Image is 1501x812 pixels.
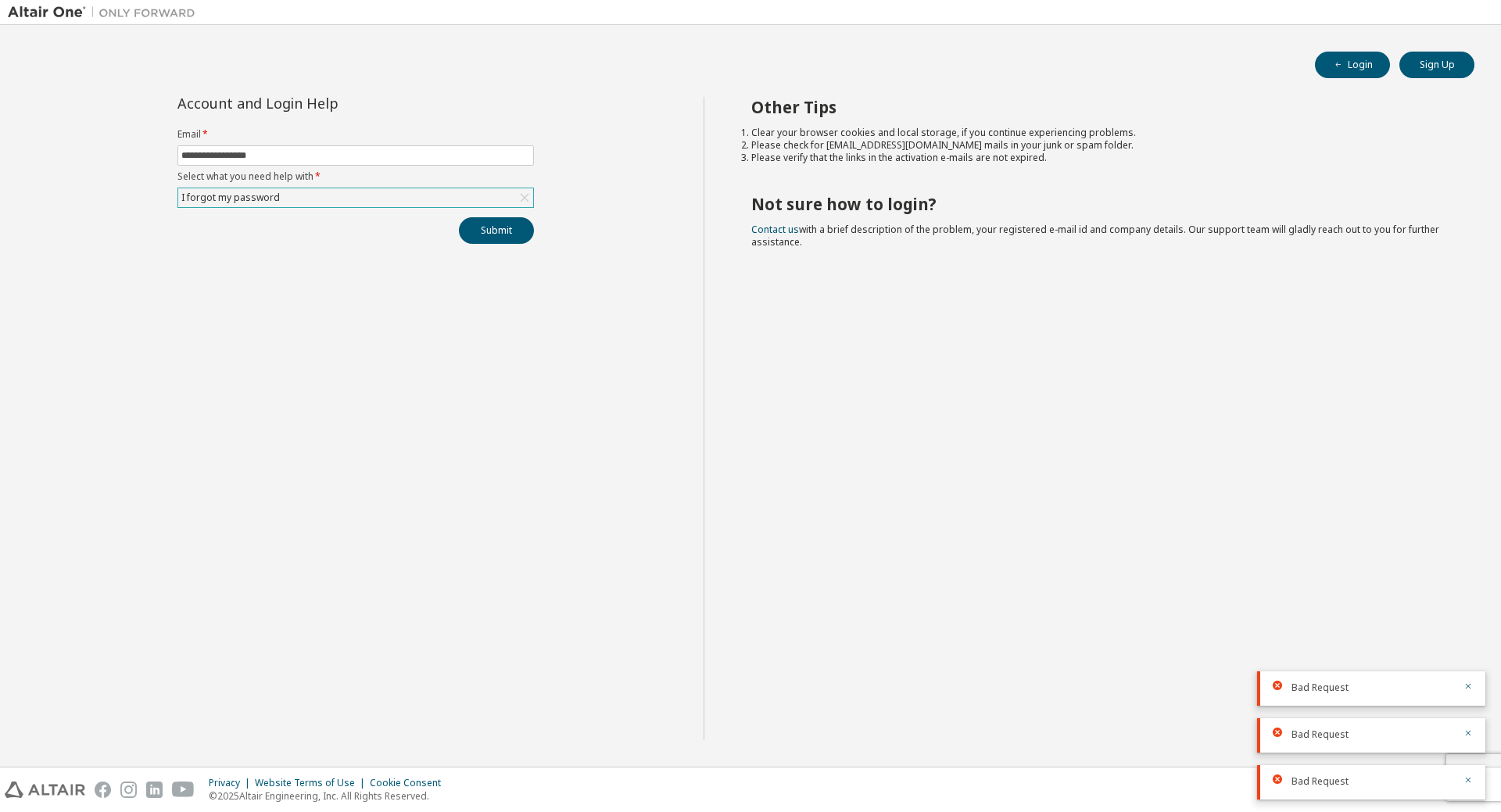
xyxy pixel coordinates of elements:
div: Website Terms of Use [255,777,370,789]
span: with a brief description of the problem, your registered e-mail id and company details. Our suppo... [751,223,1439,249]
li: Clear your browser cookies and local storage, if you continue experiencing problems. [751,127,1447,139]
span: Bad Request [1291,681,1349,694]
button: Submit [459,217,534,244]
img: youtube.svg [172,782,195,798]
div: Account and Login Help [177,97,463,109]
h2: Other Tips [751,97,1447,117]
img: facebook.svg [95,782,111,798]
button: Sign Up [1399,52,1474,78]
h2: Not sure how to login? [751,194,1447,214]
li: Please verify that the links in the activation e-mails are not expired. [751,152,1447,164]
div: Privacy [209,777,255,789]
div: I forgot my password [179,189,282,206]
div: I forgot my password [178,188,533,207]
div: Cookie Consent [370,777,450,789]
img: linkedin.svg [146,782,163,798]
li: Please check for [EMAIL_ADDRESS][DOMAIN_NAME] mails in your junk or spam folder. [751,139,1447,152]
img: Altair One [8,5,203,20]
img: instagram.svg [120,782,137,798]
label: Email [177,128,534,141]
span: Bad Request [1291,728,1349,741]
button: Login [1315,52,1390,78]
span: Bad Request [1291,775,1349,788]
img: altair_logo.svg [5,782,85,798]
p: © 2025 Altair Engineering, Inc. All Rights Reserved. [209,789,450,803]
a: Contact us [751,223,799,236]
label: Select what you need help with [177,170,534,183]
